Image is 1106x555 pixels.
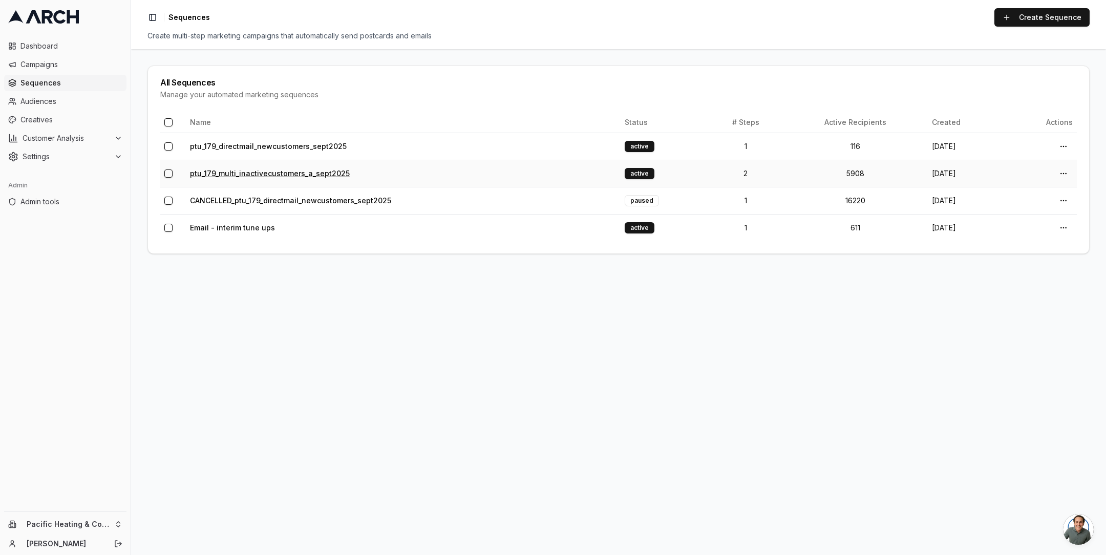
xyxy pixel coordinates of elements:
a: Dashboard [4,38,126,54]
a: ptu_179_directmail_newcustomers_sept2025 [190,142,347,151]
span: Sequences [168,12,210,23]
td: [DATE] [928,214,1004,241]
span: Sequences [20,78,122,88]
a: ptu_179_multi_inactivecustomers_a_sept2025 [190,169,350,178]
span: Settings [23,152,110,162]
span: Creatives [20,115,122,125]
span: Dashboard [20,41,122,51]
td: 5908 [782,160,928,187]
th: Created [928,112,1004,133]
span: Audiences [20,96,122,106]
a: [PERSON_NAME] [27,539,103,549]
div: Manage your automated marketing sequences [160,90,1077,100]
span: Pacific Heating & Cooling [27,520,110,529]
th: Actions [1005,112,1077,133]
nav: breadcrumb [168,12,210,23]
div: Create multi-step marketing campaigns that automatically send postcards and emails [147,31,1090,41]
div: Admin [4,177,126,194]
button: Settings [4,148,126,165]
td: [DATE] [928,133,1004,160]
td: [DATE] [928,187,1004,214]
th: Active Recipients [782,112,928,133]
td: 2 [709,160,782,187]
div: active [625,141,654,152]
span: Campaigns [20,59,122,70]
a: CANCELLED_ptu_179_directmail_newcustomers_sept2025 [190,196,391,205]
th: # Steps [709,112,782,133]
div: paused [625,195,659,206]
div: All Sequences [160,78,1077,87]
a: Campaigns [4,56,126,73]
a: Email - interim tune ups [190,223,275,232]
div: active [625,168,654,179]
button: Customer Analysis [4,130,126,146]
button: Log out [111,537,125,551]
td: [DATE] [928,160,1004,187]
a: Admin tools [4,194,126,210]
div: active [625,222,654,233]
td: 16220 [782,187,928,214]
td: 611 [782,214,928,241]
div: Open chat [1063,514,1094,545]
td: 116 [782,133,928,160]
td: 1 [709,214,782,241]
th: Name [186,112,621,133]
th: Status [621,112,709,133]
a: Sequences [4,75,126,91]
span: Customer Analysis [23,133,110,143]
td: 1 [709,187,782,214]
a: Audiences [4,93,126,110]
span: Admin tools [20,197,122,207]
a: Create Sequence [994,8,1090,27]
td: 1 [709,133,782,160]
button: Pacific Heating & Cooling [4,516,126,532]
a: Creatives [4,112,126,128]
